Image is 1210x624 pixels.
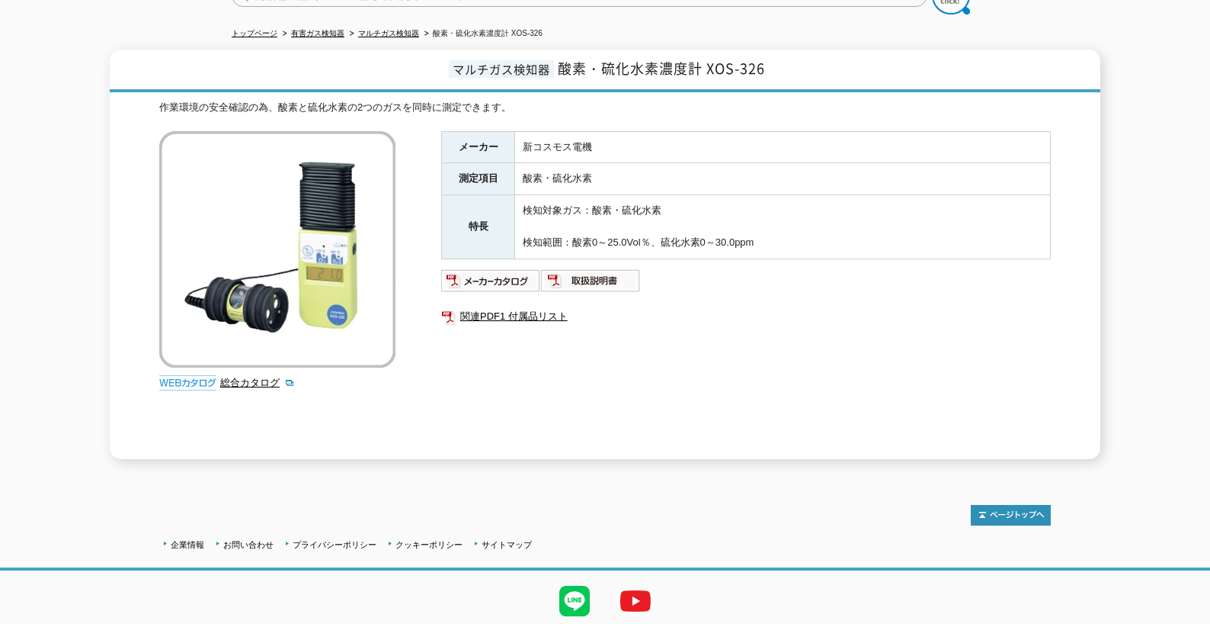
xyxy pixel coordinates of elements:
[220,377,295,388] a: 総合カタログ
[482,540,532,549] a: サイトマップ
[449,60,554,78] span: マルチガス検知器
[223,540,274,549] a: お問い合わせ
[442,195,515,259] th: 特長
[421,26,543,42] li: 酸素・硫化水素濃度計 XOS-326
[441,269,541,293] img: メーカーカタログ
[442,163,515,195] th: 測定項目
[971,505,1051,526] img: トップページへ
[515,131,1051,163] td: 新コスモス電機
[395,540,463,549] a: クッキーポリシー
[441,278,541,290] a: メーカーカタログ
[515,195,1051,259] td: 検知対象ガス：酸素・硫化水素 検知範囲：酸素0～25.0Vol％、硫化水素0～30.0ppm
[515,163,1051,195] td: 酸素・硫化水素
[293,540,376,549] a: プライバシーポリシー
[159,375,216,391] img: webカタログ
[358,29,419,37] a: マルチガス検知器
[541,269,641,293] img: 取扱説明書
[541,278,641,290] a: 取扱説明書
[159,100,1051,116] div: 作業環境の安全確認の為、酸素と硫化水素の2つのガスを同時に測定できます。
[441,307,1051,326] a: 関連PDF1 付属品リスト
[442,131,515,163] th: メーカー
[558,58,765,79] span: 酸素・硫化水素濃度計 XOS-326
[171,540,204,549] a: 企業情報
[159,131,395,368] img: 酸素・硫化水素濃度計 XOS-326
[232,29,277,37] a: トップページ
[291,29,344,37] a: 有害ガス検知器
